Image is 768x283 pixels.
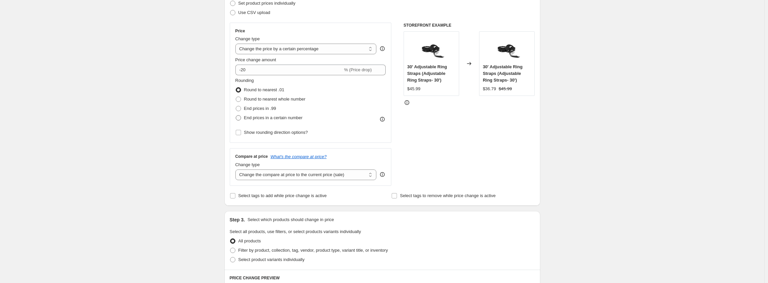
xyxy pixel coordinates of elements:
span: Set product prices individually [238,1,296,6]
span: Select all products, use filters, or select products variants individually [230,229,361,234]
span: Round to nearest .01 [244,87,284,92]
span: Change type [235,36,260,41]
h6: STOREFRONT EXAMPLE [404,23,535,28]
img: 30_-Adjustable-Ring-Straps-Fringe-Sport-106777867_80x.jpg [418,35,445,62]
span: Use CSV upload [238,10,270,15]
h2: Step 3. [230,216,245,223]
span: Rounding [235,78,254,83]
div: $45.99 [407,86,421,92]
span: 30' Adjustable Ring Straps (Adjustable Ring Straps- 30') [407,64,447,83]
span: Price change amount [235,57,276,62]
h3: Price [235,28,245,34]
strike: $45.99 [499,86,512,92]
span: End prices in a certain number [244,115,303,120]
span: % (Price drop) [344,67,372,72]
span: Show rounding direction options? [244,130,308,135]
div: help [379,45,386,52]
span: Select tags to remove while price change is active [400,193,496,198]
h6: PRICE CHANGE PREVIEW [230,275,535,281]
div: help [379,171,386,178]
span: Select tags to add while price change is active [238,193,327,198]
span: End prices in .99 [244,106,276,111]
span: 30' Adjustable Ring Straps (Adjustable Ring Straps- 30') [483,64,523,83]
span: Round to nearest whole number [244,97,306,102]
span: Change type [235,162,260,167]
div: $36.79 [483,86,496,92]
span: Select product variants individually [238,257,305,262]
button: What's the compare at price? [271,154,327,159]
img: 30_-Adjustable-Ring-Straps-Fringe-Sport-106777867_80x.jpg [494,35,520,62]
h3: Compare at price [235,154,268,159]
p: Select which products should change in price [247,216,334,223]
input: -15 [235,65,343,75]
span: Filter by product, collection, tag, vendor, product type, variant title, or inventory [238,248,388,253]
span: All products [238,238,261,243]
